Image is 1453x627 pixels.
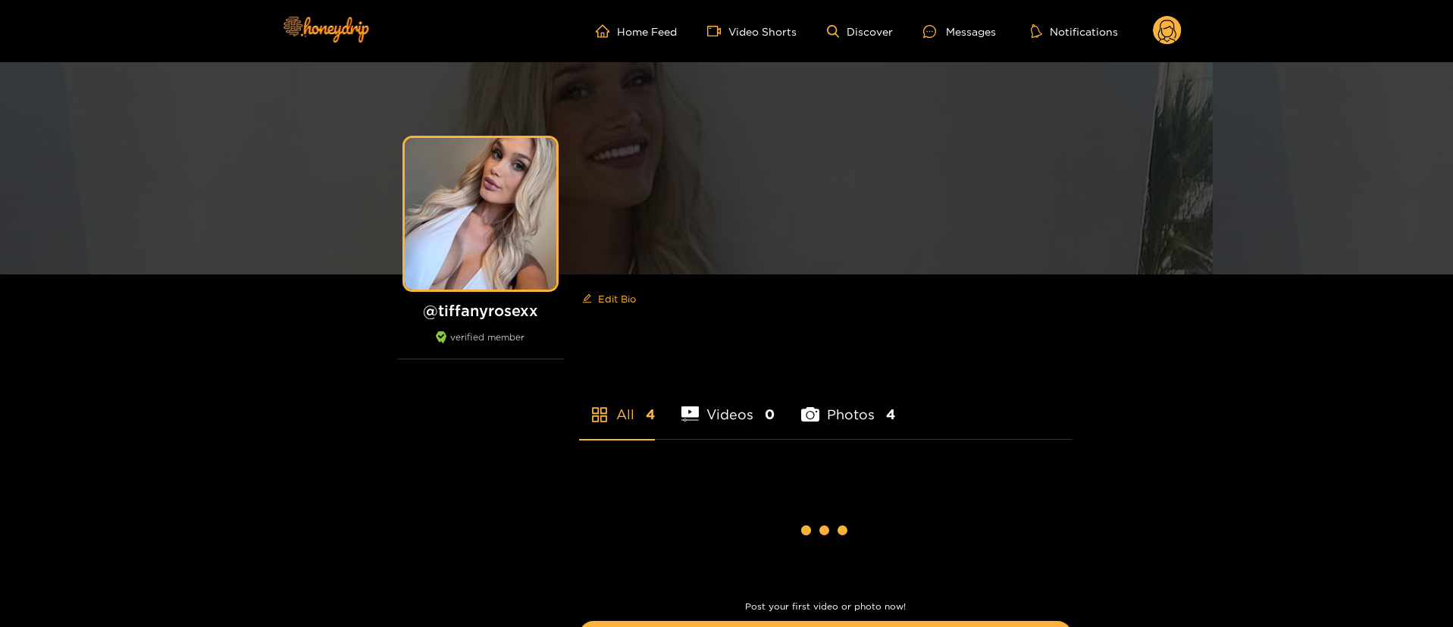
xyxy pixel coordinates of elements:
button: editEdit Bio [579,287,639,311]
li: All [579,371,655,439]
span: edit [582,293,592,305]
a: Discover [827,25,893,38]
p: Post your first video or photo now! [579,601,1072,612]
span: video-camera [707,24,728,38]
a: Home Feed [596,24,677,38]
div: Messages [923,23,996,40]
span: appstore [590,406,609,424]
span: home [596,24,617,38]
li: Videos [681,371,775,439]
span: 4 [646,405,655,424]
div: verified member [397,331,564,359]
h1: @ tiffanyrosexx [397,301,564,320]
button: Notifications [1026,24,1123,39]
span: 0 [765,405,775,424]
span: Edit Bio [598,291,636,306]
span: 4 [886,405,895,424]
li: Photos [801,371,895,439]
a: Video Shorts [707,24,797,38]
